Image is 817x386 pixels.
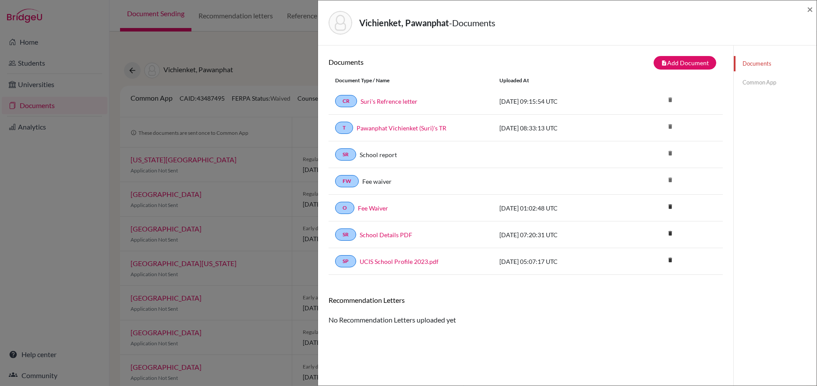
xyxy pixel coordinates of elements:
[358,204,388,213] a: Fee Waiver
[335,228,356,241] a: SR
[493,257,624,266] div: [DATE] 05:07:17 UTC
[734,56,817,71] a: Documents
[664,120,677,133] i: delete
[734,75,817,90] a: Common App
[335,202,354,214] a: O
[661,60,667,66] i: note_add
[335,255,356,267] a: SP
[664,93,677,106] i: delete
[493,204,624,213] div: [DATE] 01:02:48 UTC
[335,148,356,161] a: SR
[329,296,723,325] div: No Recommendation Letters uploaded yet
[493,77,624,84] div: Uploaded at
[654,56,716,70] button: note_addAdd Document
[664,200,677,213] i: delete
[329,77,493,84] div: Document Type / Name
[360,150,397,159] a: School report
[664,253,677,267] i: delete
[664,147,677,160] i: delete
[664,201,677,213] a: delete
[493,97,624,106] div: [DATE] 09:15:54 UTC
[449,18,495,28] span: - Documents
[357,123,446,133] a: Pawanphat Vichienket (Suri)'s TR
[493,123,624,133] div: [DATE] 08:33:13 UTC
[664,173,677,186] i: delete
[329,58,526,66] h6: Documents
[362,177,392,186] a: Fee waiver
[664,228,677,240] a: delete
[335,95,357,107] a: CR
[664,227,677,240] i: delete
[329,296,723,304] h6: Recommendation Letters
[359,18,449,28] strong: Vichienket, Pawanphat
[360,257,439,266] a: UCIS School Profile 2023.pdf
[807,3,813,15] span: ×
[360,230,412,239] a: School Details PDF
[335,175,359,187] a: FW
[493,230,624,239] div: [DATE] 07:20:31 UTC
[807,4,813,14] button: Close
[335,122,353,134] a: T
[664,255,677,267] a: delete
[361,97,417,106] a: Suri's Refrence letter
